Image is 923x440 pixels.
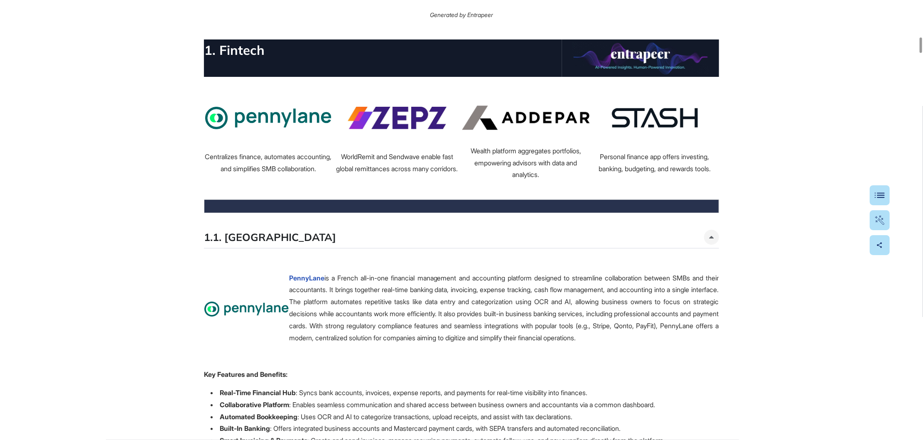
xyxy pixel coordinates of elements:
p: is a French all-in-one financial management and accounting platform designed to streamline collab... [290,272,719,344]
span: 1. Fintech [204,42,265,58]
strong: Built-In Banking [220,424,270,433]
div: WorldRemit and Sendwave enable fast global remittances across many corridors. [333,151,461,175]
a: PennyLane [290,274,325,282]
strong: Collaborative Platform [220,401,289,409]
h5: 1.1. [GEOGRAPHIC_DATA] [204,230,336,244]
div: Wealth platform aggregates portfolios, empowering advisors with data and analytics. [462,145,590,181]
strong: Automated Bookkeeping [220,413,297,421]
span: Generated by Entrapeer [430,11,493,18]
p: : Enables seamless communication and shared access between business owners and accountants via a ... [220,401,655,409]
img: 6716a7602bb2fc4911194433.jpeg [572,42,709,74]
p: : Offers integrated business accounts and Mastercard payment cards, with SEPA transfers and autom... [220,424,621,433]
p: : Syncs bank accounts, invoices, expense reports, and payments for real-time visibility into fina... [220,388,587,397]
p: : Uses OCR and AI to categorize transactions, upload receipts, and assist with tax declarations. [220,413,572,421]
strong: Key Features and Benefits: [204,370,287,379]
div: Personal finance app offers investing, banking, budgeting, and rewards tools. [591,151,719,175]
div: Centralizes finance, automates accounting, and simplifies SMB collaboration. [204,151,332,175]
strong: Real-Time Financial Hub [220,388,296,397]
